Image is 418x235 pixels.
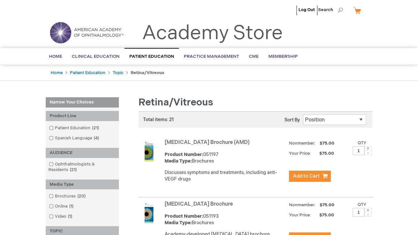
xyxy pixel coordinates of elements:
[47,125,102,131] a: Patient Education21
[289,139,315,148] strong: Nonmember:
[319,141,335,146] span: $75.00
[165,213,286,226] div: 051193 Brochures
[72,54,120,59] span: Clinical Education
[312,151,335,156] span: $75.00
[138,141,159,162] img: Age-Related Macular Degeneration Brochure (AMD)
[66,214,74,219] span: 1
[165,151,286,164] div: 051197 Brochures
[312,212,335,218] span: $75.00
[319,202,335,208] span: $75.00
[138,97,213,108] span: Retina/Vitreous
[358,202,366,207] label: Qty
[358,140,366,146] label: Qty
[47,213,75,220] a: Video1
[131,70,164,75] strong: Retina/Vitreous
[46,180,119,190] div: Media Type
[51,70,63,75] a: Home
[49,54,62,59] span: Home
[68,167,78,172] span: 21
[165,169,286,182] p: Discusses symptoms and treatments, including anti-VEGF drugs
[76,194,87,199] span: 20
[184,54,239,59] span: Practice Management
[165,158,192,164] strong: Media Type:
[129,54,174,59] span: Patient Education
[90,125,101,131] span: 21
[165,220,192,226] strong: Media Type:
[138,202,159,223] img: Laser Eye Surgery Brochure
[289,212,311,218] strong: Your Price:
[70,70,105,75] a: Patient Education
[165,213,203,219] strong: Product Number:
[318,3,343,16] span: Search
[47,135,102,141] a: Spanish Language4
[353,146,364,155] input: Qty
[47,161,117,173] a: Ophthalmologists & Residents21
[289,171,331,182] button: Add to Cart
[289,201,315,209] strong: Nonmember:
[92,135,101,141] span: 4
[165,152,203,157] strong: Product Number:
[298,7,315,12] a: Log Out
[68,204,75,209] span: 1
[113,70,123,75] a: Topic
[47,193,88,199] a: Brochures20
[46,148,119,158] div: AUDIENCE
[46,111,119,121] div: Product Line
[268,54,298,59] span: Membership
[46,97,119,108] strong: Narrow Your Choices
[289,151,311,156] strong: Your Price:
[353,208,364,217] input: Qty
[293,173,320,179] span: Add to Cart
[142,22,283,45] a: Academy Store
[165,201,233,207] a: [MEDICAL_DATA] Brochure
[284,117,300,123] label: Sort By
[143,117,174,122] span: Total items: 21
[165,139,249,146] a: [MEDICAL_DATA] Brochure (AMD)
[47,203,76,210] a: Online1
[249,54,259,59] span: CME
